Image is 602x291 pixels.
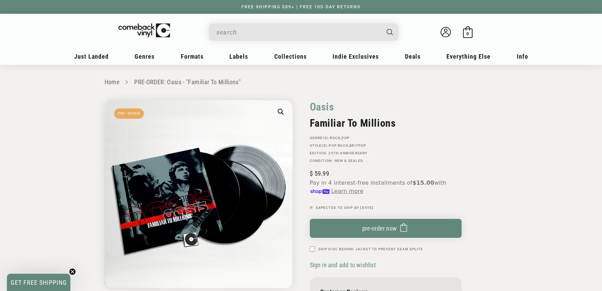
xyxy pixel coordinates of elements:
[310,170,313,177] span: $
[362,225,397,232] span: pre-order now
[310,159,462,163] p: Condition: New & Sealed
[229,53,248,60] span: Labels
[310,261,378,269] button: Sign in and add to wishlist
[274,53,307,60] span: Collections
[216,25,380,39] input: When autocomplete results are available use up and down arrows to review and enter to select
[381,23,399,41] button: Search
[517,53,528,60] span: Info
[310,100,334,114] a: Oasis
[114,108,144,119] span: Pre-Order
[333,53,379,60] span: Indie Exclusives
[11,279,67,286] span: GET FREE SHIPPING
[69,268,76,275] button: Close teaser
[342,136,349,140] a: Pop
[135,53,155,60] span: Genres
[329,144,348,147] a: Pop Rock
[446,53,491,60] span: Everything Else
[181,53,204,60] span: Formats
[209,23,398,41] div: Search
[310,144,462,148] p: STYLE(S): ,
[405,53,421,60] span: Deals
[310,261,376,269] span: Sign in and add to wishlist
[105,77,498,87] nav: breadcrumbs
[310,117,462,129] h2: Familiar To Millions
[74,53,109,60] span: Just Landed
[235,4,367,9] a: FREE SHIPPING $89+ | FREE 100-DAY RETURNS
[105,78,119,86] a: Home
[466,31,469,36] span: 0
[318,246,423,252] label: Ship Disc Behind Jacket To Prevent Seam Splits
[7,274,70,291] div: GET FREE SHIPPINGClose teaser
[330,136,341,140] a: Rock
[310,170,329,177] span: 59.99
[310,151,462,155] p: Edition: 25th Anniversary
[310,136,462,140] p: GENRE(S): ,
[134,78,241,86] a: PRE-ORDER: Oasis - "Familiar To Millions"
[310,219,462,238] button: pre-order now
[316,206,374,210] span: Expected To Ship By [DATE]
[349,144,366,147] a: Britpop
